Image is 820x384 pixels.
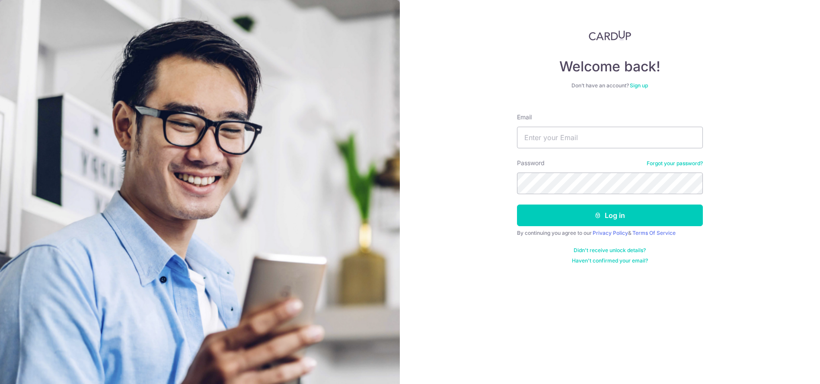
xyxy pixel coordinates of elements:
[517,205,703,226] button: Log in
[647,160,703,167] a: Forgot your password?
[574,247,646,254] a: Didn't receive unlock details?
[572,257,648,264] a: Haven't confirmed your email?
[593,230,628,236] a: Privacy Policy
[517,82,703,89] div: Don’t have an account?
[517,113,532,122] label: Email
[630,82,648,89] a: Sign up
[517,159,545,167] label: Password
[517,58,703,75] h4: Welcome back!
[632,230,676,236] a: Terms Of Service
[517,230,703,237] div: By continuing you agree to our &
[589,30,631,41] img: CardUp Logo
[517,127,703,148] input: Enter your Email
